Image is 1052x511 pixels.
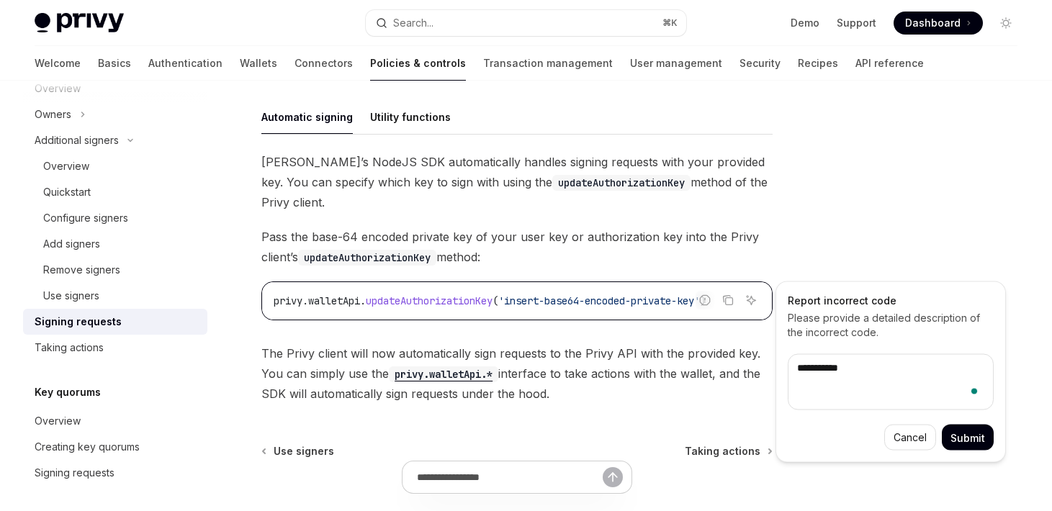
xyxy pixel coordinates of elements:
a: Signing requests [23,309,207,335]
span: . [302,294,308,307]
div: Overview [35,412,81,430]
span: updateAuthorizationKey [366,294,493,307]
div: Automatic signing [261,100,353,134]
a: User management [630,46,722,81]
div: Configure signers [43,209,128,227]
span: Taking actions [685,444,760,458]
a: Transaction management [483,46,613,81]
a: Welcome [35,46,81,81]
a: Support [837,16,876,30]
div: Use signers [43,287,99,304]
a: Use signers [263,444,334,458]
a: Use signers [23,283,207,309]
div: Signing requests [35,464,114,481]
span: Pass the base-64 encoded private key of your user key or authorization key into the Privy client’... [261,227,773,267]
button: Open search [366,10,685,36]
a: Authentication [148,46,222,81]
div: Additional signers [35,132,119,149]
code: privy.walletApi.* [389,366,498,382]
button: Submit [942,425,994,451]
a: Wallets [240,46,277,81]
code: updateAuthorizationKey [552,175,691,191]
span: 'insert-base64-encoded-private-key' [498,294,700,307]
a: Signing requests [23,460,207,486]
div: Signing requests [35,313,122,330]
button: Report incorrect code [696,291,714,309]
span: The Privy client will now automatically sign requests to the Privy API with the provided key. You... [261,343,773,404]
a: Security [739,46,781,81]
span: Dashboard [905,16,961,30]
div: Quickstart [43,184,91,201]
a: Demo [791,16,819,30]
a: privy.walletApi.* [389,366,498,381]
button: Send message [603,467,623,487]
p: Please provide a detailed description of the incorrect code. [788,311,994,340]
span: ( [493,294,498,307]
div: Creating key quorums [35,438,140,456]
h5: Key quorums [35,384,101,401]
a: Creating key quorums [23,434,207,460]
div: Add signers [43,235,100,253]
button: Toggle Additional signers section [23,127,207,153]
a: Connectors [295,46,353,81]
a: Taking actions [23,335,207,361]
span: [PERSON_NAME]’s NodeJS SDK automatically handles signing requests with your provided key. You can... [261,152,773,212]
div: Overview [43,158,89,175]
div: Remove signers [43,261,120,279]
a: Dashboard [894,12,983,35]
a: Basics [98,46,131,81]
button: Cancel [884,425,936,451]
div: Search... [393,14,433,32]
a: Configure signers [23,205,207,231]
a: Quickstart [23,179,207,205]
span: Use signers [274,444,334,458]
textarea: To enrich screen reader interactions, please activate Accessibility in Grammarly extension settings [788,354,994,410]
span: ⌘ K [662,17,678,29]
img: light logo [35,13,124,33]
button: Toggle dark mode [994,12,1017,35]
button: Ask AI [742,291,760,309]
a: API reference [855,46,924,81]
span: privy [274,294,302,307]
div: Taking actions [35,339,104,356]
a: Overview [23,153,207,179]
button: Toggle Owners section [23,101,207,127]
a: Policies & controls [370,46,466,81]
div: Utility functions [370,100,451,134]
div: Owners [35,106,71,123]
a: Add signers [23,231,207,257]
input: Ask a question... [417,461,603,493]
a: Remove signers [23,257,207,283]
span: walletApi [308,294,360,307]
span: Submit [950,432,985,444]
code: updateAuthorizationKey [298,250,436,266]
span: Report incorrect code [788,294,994,308]
button: Copy the contents from the code block [719,291,737,309]
a: Overview [23,408,207,434]
a: Recipes [798,46,838,81]
span: . [360,294,366,307]
a: Taking actions [685,444,771,458]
